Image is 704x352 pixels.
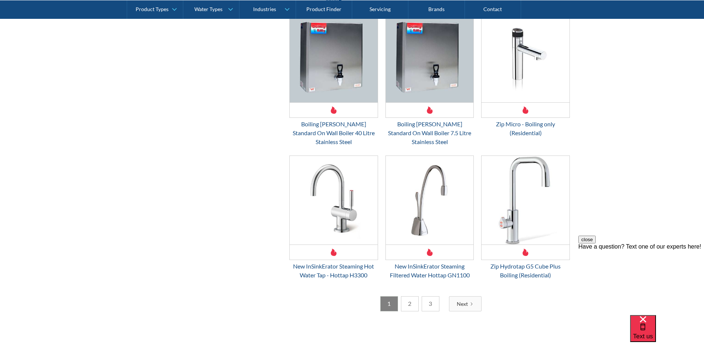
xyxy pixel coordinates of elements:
div: Boiling [PERSON_NAME] Standard On Wall Boiler 7.5 Litre Stainless Steel [385,120,474,146]
a: 2 [401,296,419,311]
a: Boiling Billy Standard On Wall Boiler 40 Litre Stainless SteelBoiling [PERSON_NAME] Standard On W... [289,13,378,146]
img: Boiling Billy Standard On Wall Boiler 40 Litre Stainless Steel [290,14,378,102]
a: 3 [422,296,439,311]
a: New InSinkErator Steaming Filtered Water Hottap GN1100New InSinkErator Steaming Filtered Water Ho... [385,156,474,280]
a: Boiling Billy Standard On Wall Boiler 7.5 Litre Stainless SteelBoiling [PERSON_NAME] Standard On ... [385,13,474,146]
div: Product Types [136,6,169,12]
img: Zip Micro - Boiling only (Residential) [482,14,569,102]
a: Zip Hydrotap G5 Cube Plus Boiling (Residential)Zip Hydrotap G5 Cube Plus Boiling (Residential) [481,156,570,280]
div: Industries [253,6,276,12]
img: New InSinkErator Steaming Filtered Water Hottap GN1100 [386,156,474,245]
iframe: podium webchat widget prompt [578,236,704,324]
div: Boiling [PERSON_NAME] Standard On Wall Boiler 40 Litre Stainless Steel [289,120,378,146]
img: Zip Hydrotap G5 Cube Plus Boiling (Residential) [482,156,569,245]
div: Zip Micro - Boiling only (Residential) [481,120,570,137]
img: New InSinkErator Steaming Hot Water Tap - Hottap H3300 [290,156,378,245]
div: Water Types [194,6,222,12]
div: Next [457,300,468,308]
div: Zip Hydrotap G5 Cube Plus Boiling (Residential) [481,262,570,280]
a: Zip Micro - Boiling only (Residential)Zip Micro - Boiling only (Residential) [481,13,570,137]
a: New InSinkErator Steaming Hot Water Tap - Hottap H3300New InSinkErator Steaming Hot Water Tap - H... [289,156,378,280]
div: New InSinkErator Steaming Hot Water Tap - Hottap H3300 [289,262,378,280]
a: 1 [380,296,398,311]
a: Next Page [449,296,482,311]
img: Boiling Billy Standard On Wall Boiler 7.5 Litre Stainless Steel [386,14,474,102]
iframe: podium webchat widget bubble [630,315,704,352]
div: List [289,296,570,311]
div: New InSinkErator Steaming Filtered Water Hottap GN1100 [385,262,474,280]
